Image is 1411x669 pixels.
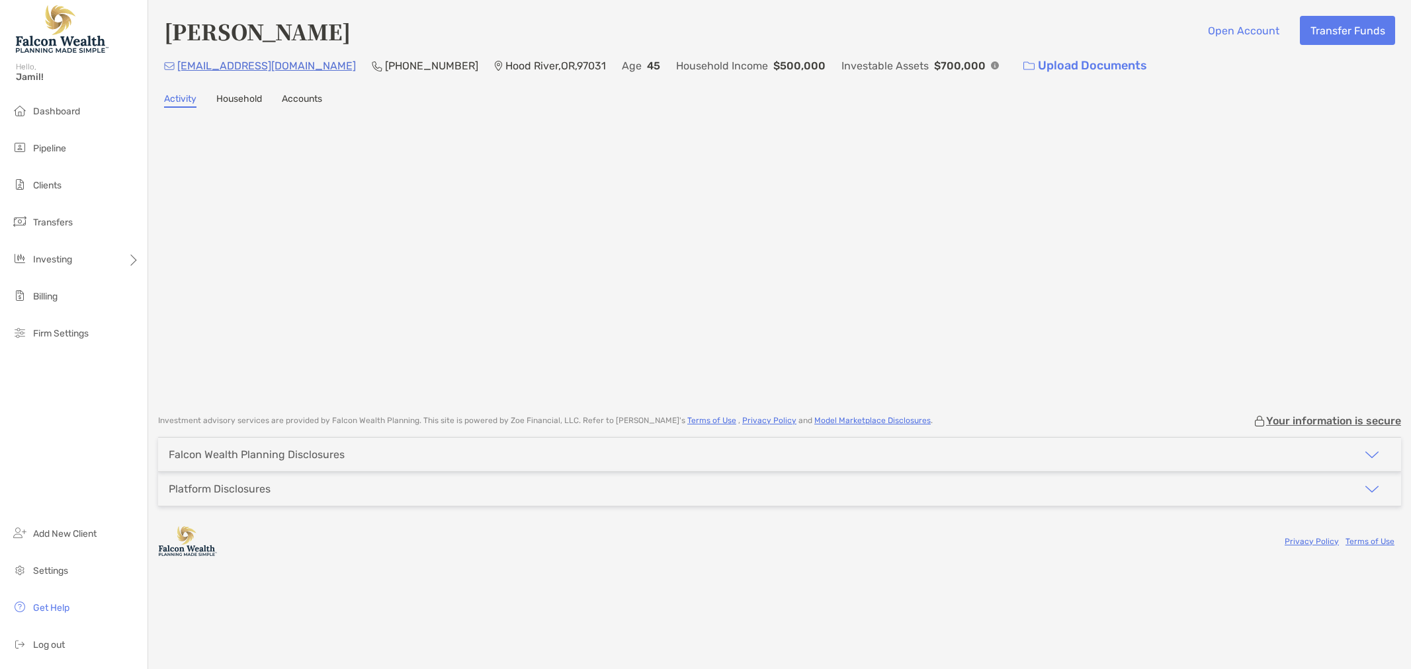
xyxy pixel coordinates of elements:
span: Settings [33,565,68,576]
span: Jamil! [16,71,140,83]
img: icon arrow [1364,447,1380,463]
a: Privacy Policy [742,416,796,425]
a: Terms of Use [687,416,736,425]
span: Get Help [33,602,69,613]
span: Billing [33,291,58,302]
div: Falcon Wealth Planning Disclosures [169,448,345,461]
img: icon arrow [1364,481,1380,497]
h4: [PERSON_NAME] [164,16,351,46]
p: [PHONE_NUMBER] [385,58,478,74]
img: settings icon [12,562,28,578]
a: Accounts [282,93,322,108]
img: billing icon [12,288,28,303]
p: $700,000 [934,58,986,74]
img: Phone Icon [372,61,382,71]
p: Investable Assets [841,58,929,74]
img: company logo [158,526,218,556]
span: Dashboard [33,106,80,117]
img: pipeline icon [12,139,28,155]
span: Investing [33,254,72,265]
a: Upload Documents [1015,52,1156,80]
span: Clients [33,180,62,191]
img: investing icon [12,251,28,266]
p: $500,000 [773,58,826,74]
button: Open Account [1197,16,1289,45]
a: Household [216,93,262,108]
img: button icon [1023,61,1035,71]
img: Location Icon [494,61,503,71]
p: Your information is secure [1266,414,1401,427]
img: transfers icon [12,214,28,229]
p: Age [622,58,642,74]
span: Log out [33,639,65,650]
p: [EMAIL_ADDRESS][DOMAIN_NAME] [177,58,356,74]
a: Privacy Policy [1285,537,1339,546]
img: dashboard icon [12,102,28,118]
span: Transfers [33,217,73,228]
img: Info Icon [991,61,999,69]
img: logout icon [12,636,28,652]
a: Model Marketplace Disclosures [814,416,931,425]
img: Email Icon [164,62,175,70]
p: Household Income [676,58,768,74]
p: Hood River , OR , 97031 [505,58,606,74]
span: Firm Settings [33,328,89,339]
span: Add New Client [33,528,97,539]
img: get-help icon [12,599,28,615]
button: Transfer Funds [1300,16,1395,45]
div: Platform Disclosures [169,483,271,495]
p: 45 [647,58,660,74]
img: add_new_client icon [12,525,28,541]
img: firm-settings icon [12,325,28,340]
img: Falcon Wealth Planning Logo [16,5,108,53]
p: Investment advisory services are provided by Falcon Wealth Planning . This site is powered by Zoe... [158,416,933,426]
a: Terms of Use [1346,537,1394,546]
span: Pipeline [33,143,66,154]
a: Activity [164,93,196,108]
img: clients icon [12,177,28,192]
